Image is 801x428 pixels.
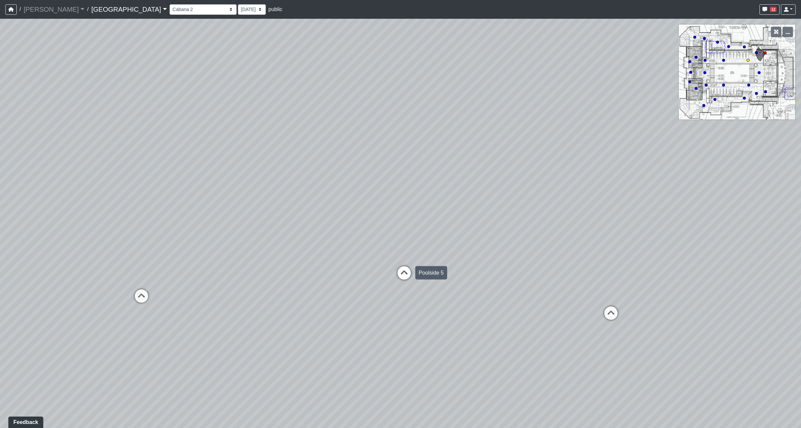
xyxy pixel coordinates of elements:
[23,3,84,16] a: [PERSON_NAME]
[91,3,167,16] a: [GEOGRAPHIC_DATA]
[759,4,780,15] button: 12
[84,3,91,16] span: /
[770,7,777,12] span: 12
[5,415,45,428] iframe: Ybug feedback widget
[415,266,447,280] div: Poolside 5
[268,6,283,12] span: public
[17,3,23,16] span: /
